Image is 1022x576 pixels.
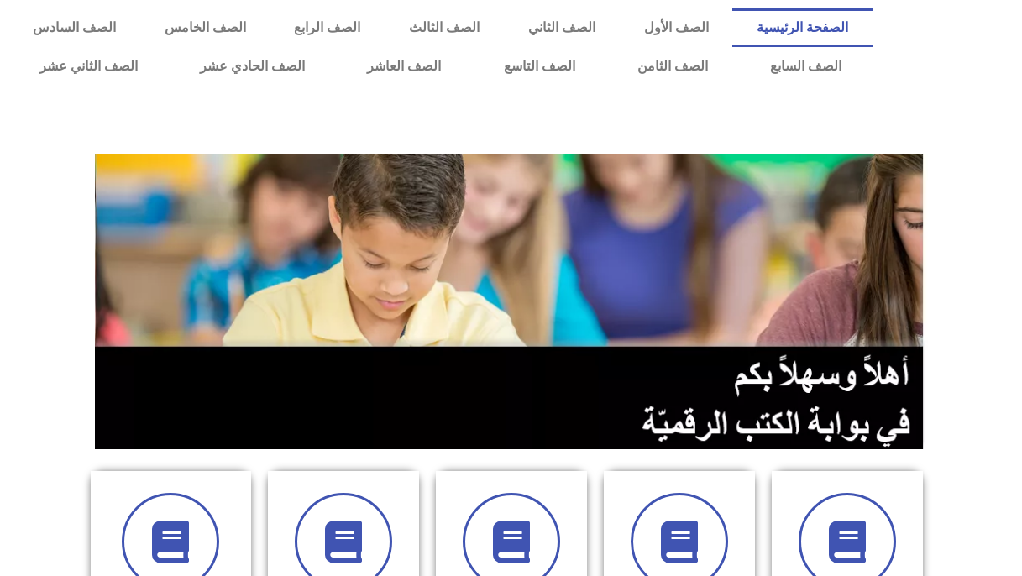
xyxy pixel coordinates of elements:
a: الصف الثامن [606,47,739,86]
a: الصف التاسع [473,47,606,86]
a: الصف الثاني [504,8,620,47]
a: الصفحة الرئيسية [732,8,873,47]
a: الصف السادس [8,8,140,47]
a: الصف الأول [620,8,733,47]
a: الصف الثاني عشر [8,47,169,86]
a: الصف الحادي عشر [169,47,336,86]
a: الصف الرابع [270,8,385,47]
a: الصف الثالث [385,8,504,47]
a: الصف الخامس [140,8,270,47]
a: الصف العاشر [336,47,472,86]
a: الصف السابع [739,47,873,86]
